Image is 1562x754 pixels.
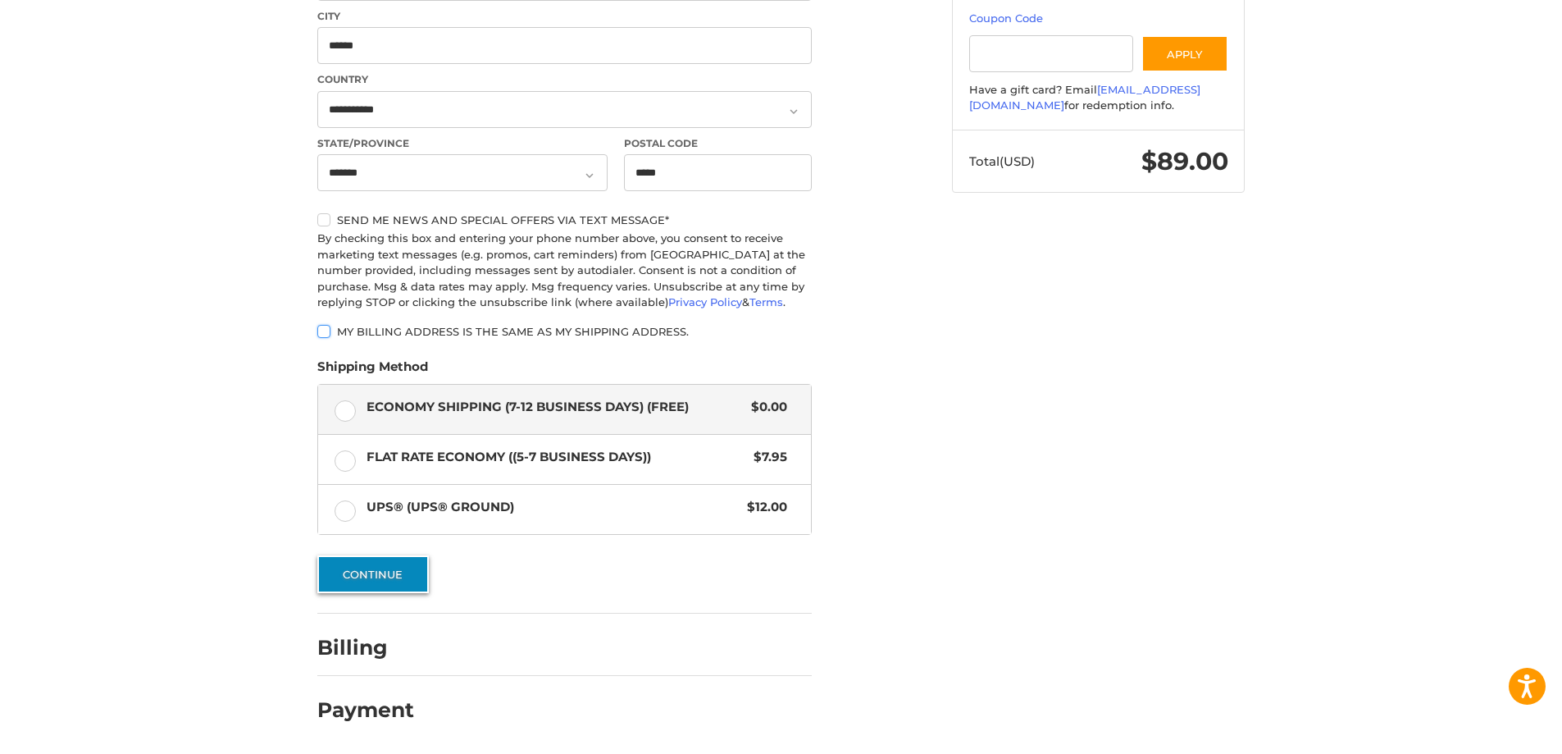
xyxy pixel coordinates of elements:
button: Continue [317,555,429,593]
a: Terms [749,295,783,308]
span: Flat Rate Economy ((5-7 Business Days)) [367,448,746,467]
span: Economy Shipping (7-12 Business Days) (Free) [367,398,744,417]
legend: Shipping Method [317,358,428,384]
label: Country [317,72,812,87]
a: Privacy Policy [668,295,742,308]
label: My billing address is the same as my shipping address. [317,325,812,338]
span: Total (USD) [969,153,1035,169]
div: By checking this box and entering your phone number above, you consent to receive marketing text ... [317,231,812,311]
span: UPS® (UPS® Ground) [367,498,740,517]
div: Have a gift card? Email for redemption info. [969,82,1228,114]
h2: Payment [317,697,414,723]
span: $0.00 [743,398,787,417]
button: Apply [1141,35,1228,72]
h2: Billing [317,635,413,660]
span: $89.00 [1141,146,1228,176]
label: State/Province [317,136,608,151]
input: Gift Certificate or Coupon Code [969,35,1134,72]
label: City [317,9,812,24]
label: Postal Code [624,136,813,151]
a: Coupon Code [969,11,1043,25]
span: $7.95 [745,448,787,467]
label: Send me news and special offers via text message* [317,213,812,226]
span: $12.00 [739,498,787,517]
